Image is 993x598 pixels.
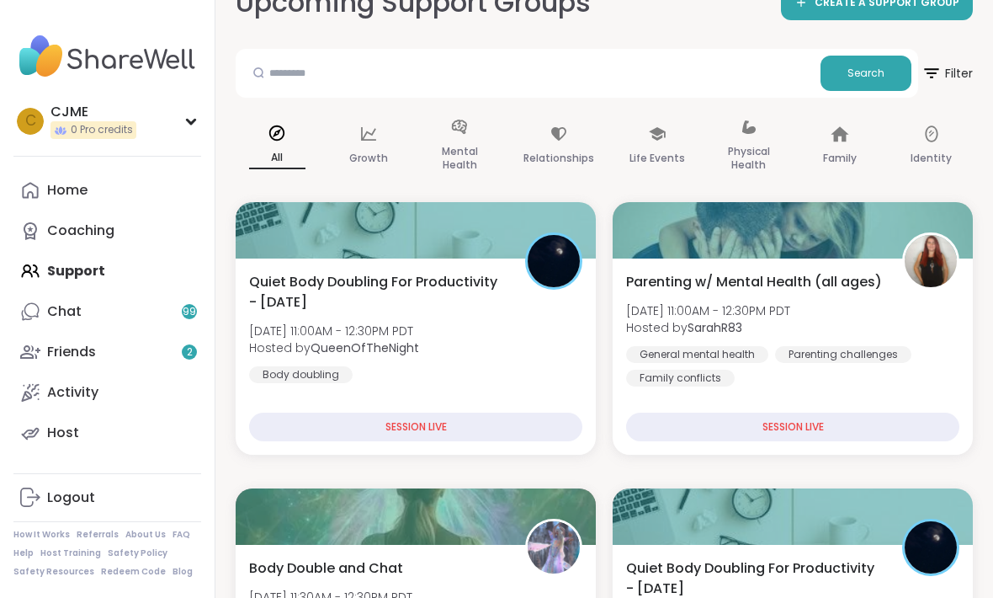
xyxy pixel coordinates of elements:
a: Friends2 [13,332,201,372]
span: Hosted by [626,319,790,336]
a: Logout [13,478,201,518]
p: Mental Health [432,141,488,175]
span: Hosted by [249,339,419,356]
div: Activity [47,383,98,402]
p: Growth [349,148,388,168]
div: Coaching [47,222,114,240]
span: Quiet Body Doubling For Productivity - [DATE] [249,272,507,312]
div: CJME [50,103,136,121]
div: Parenting challenges [775,346,911,363]
div: Host [47,424,79,442]
p: Relationships [523,148,594,168]
span: 2 [187,345,193,360]
a: How It Works [13,529,70,541]
b: QueenOfTheNight [311,339,419,356]
span: 99 [183,305,196,319]
div: SESSION LIVE [249,413,582,441]
div: Chat [47,302,82,321]
img: lyssa [528,521,580,574]
div: Logout [47,489,95,507]
p: All [249,147,305,169]
span: Filter [921,53,973,93]
p: Life Events [629,148,685,168]
span: 0 Pro credits [71,123,133,137]
img: QueenOfTheNight [905,521,957,574]
img: ShareWell Nav Logo [13,27,201,86]
a: Host [13,413,201,453]
p: Physical Health [720,141,777,175]
b: SarahR83 [688,319,742,336]
div: Home [47,181,88,200]
button: Search [820,56,911,91]
span: [DATE] 11:00AM - 12:30PM PDT [249,323,419,339]
a: Host Training [40,547,101,559]
a: Redeem Code [101,566,166,578]
a: Help [13,547,34,559]
a: About Us [125,529,166,541]
p: Identity [911,148,952,168]
p: Family [823,148,857,168]
a: Safety Resources [13,566,94,578]
a: Activity [13,372,201,413]
div: Body doubling [249,366,353,383]
span: Search [847,66,884,81]
a: Referrals [77,529,119,541]
span: [DATE] 11:00AM - 12:30PM PDT [626,302,790,319]
div: Family conflicts [626,370,735,387]
img: QueenOfTheNight [528,235,580,287]
button: Filter [921,49,973,98]
a: Chat99 [13,291,201,332]
a: FAQ [173,529,190,541]
span: Parenting w/ Mental Health (all ages) [626,272,882,292]
span: C [25,110,36,132]
a: Blog [173,566,193,578]
a: Coaching [13,211,201,251]
img: SarahR83 [905,235,957,287]
div: General mental health [626,346,768,363]
span: Body Double and Chat [249,558,403,579]
a: Home [13,170,201,211]
div: SESSION LIVE [626,413,959,441]
a: Safety Policy [108,547,167,559]
div: Friends [47,343,96,361]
